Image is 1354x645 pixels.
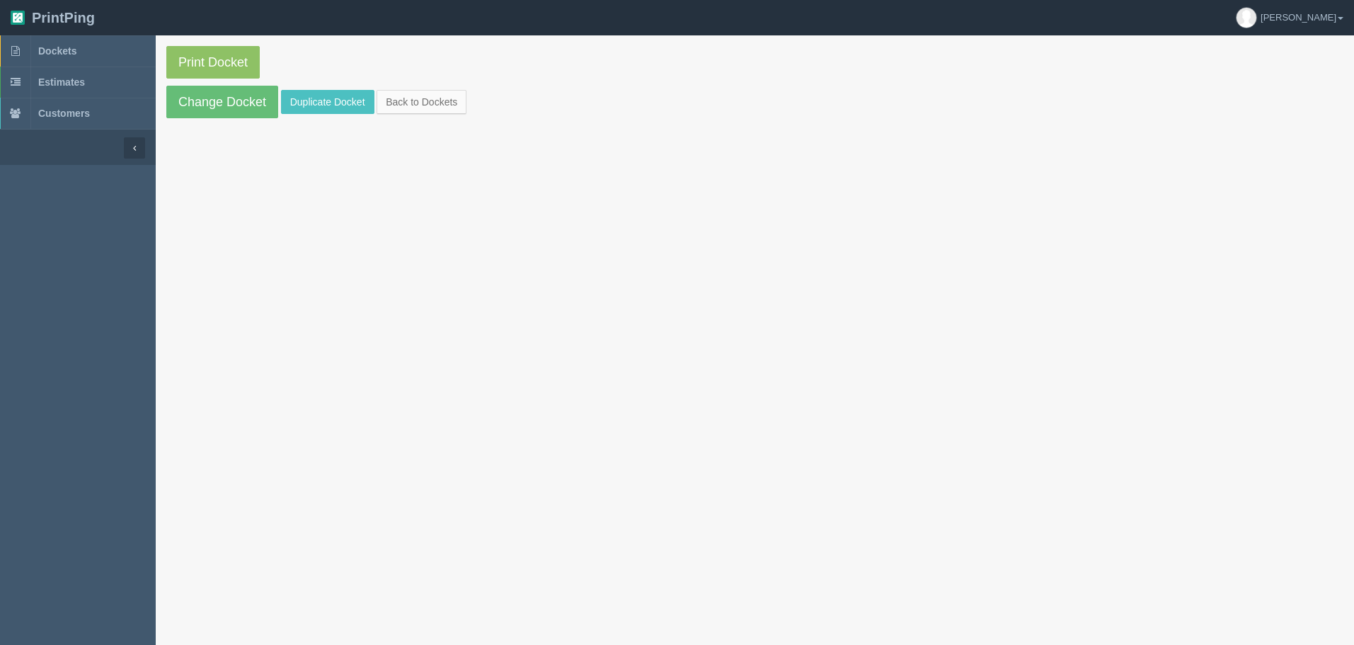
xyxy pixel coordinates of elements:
span: Customers [38,108,90,119]
a: Duplicate Docket [281,90,374,114]
a: Change Docket [166,86,278,118]
span: Estimates [38,76,85,88]
img: logo-3e63b451c926e2ac314895c53de4908e5d424f24456219fb08d385ab2e579770.png [11,11,25,25]
img: avatar_default-7531ab5dedf162e01f1e0bb0964e6a185e93c5c22dfe317fb01d7f8cd2b1632c.jpg [1237,8,1256,28]
a: Back to Dockets [377,90,466,114]
a: Print Docket [166,46,260,79]
span: Dockets [38,45,76,57]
